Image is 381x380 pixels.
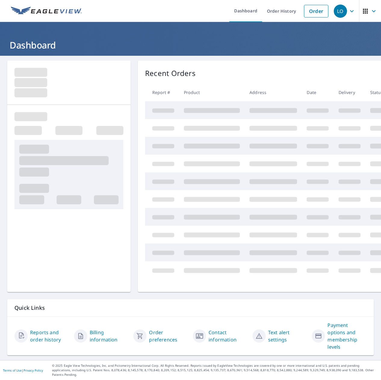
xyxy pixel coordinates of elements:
p: | [3,369,43,372]
div: LO [334,5,347,18]
p: © 2025 Eagle View Technologies, Inc. and Pictometry International Corp. All Rights Reserved. Repo... [52,363,378,377]
a: Order preferences [149,329,188,343]
p: Recent Orders [145,68,196,79]
p: Quick Links [14,304,367,312]
th: Report # [145,83,179,101]
a: Billing information [90,329,129,343]
th: Address [245,83,302,101]
th: Date [302,83,333,101]
img: EV Logo [11,7,82,16]
h1: Dashboard [7,39,374,51]
a: Order [304,5,328,17]
a: Text alert settings [268,329,307,343]
a: Terms of Use [3,368,22,372]
th: Product [179,83,245,101]
th: Delivery [334,83,365,101]
a: Privacy Policy [23,368,43,372]
a: Payment options and membership levels [327,322,367,350]
a: Reports and order history [30,329,69,343]
a: Contact information [209,329,248,343]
